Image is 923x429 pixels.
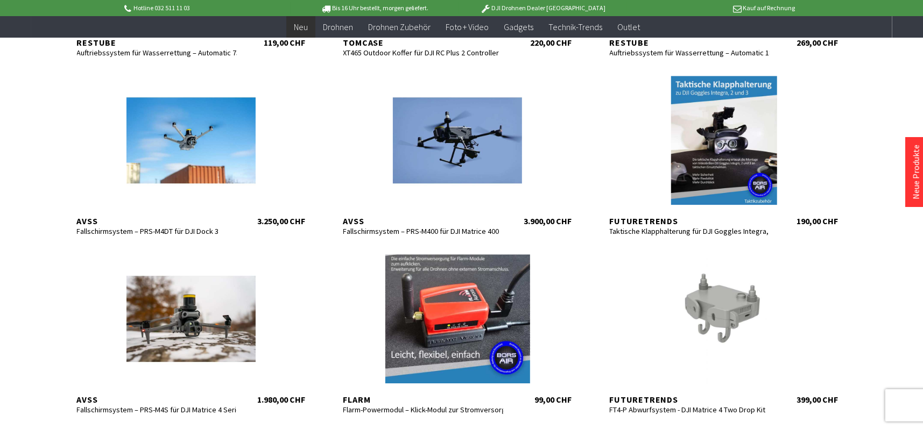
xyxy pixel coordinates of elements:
div: 1.980,00 CHF [258,394,306,405]
span: Neu [294,22,308,32]
div: Futuretrends [610,394,770,405]
div: AVSS [77,394,237,405]
p: Kauf auf Rechnung [627,2,795,15]
div: TomCase [343,37,504,48]
a: Neu [286,16,315,38]
span: Drohnen Zubehör [368,22,431,32]
div: 3.900,00 CHF [524,216,572,226]
a: AVSS Fallschirmsystem – PRS-M400 für DJI Matrice 400 3.900,00 CHF [333,76,583,226]
div: AVSS [77,216,237,226]
a: Gadgets [497,16,541,38]
div: XT465 Outdoor Koffer für DJI RC Plus 2 Controller [343,48,504,58]
div: Flarm [343,394,504,405]
a: Neue Produkte [911,145,921,199]
a: Futuretrends Taktische Klapphalterung für DJI Goggles Integra, 2 und 3 190,00 CHF [599,76,849,226]
p: Hotline 032 511 11 03 [123,2,291,15]
span: Gadgets [504,22,534,32]
a: AVSS Fallschirmsystem – PRS-M4DT für DJI Dock 3 3.250,00 CHF [66,76,316,226]
div: Fallschirmsystem – PRS-M4DT für DJI Dock 3 [77,226,237,236]
a: Futuretrends FT4-P Abwurfsystem - DJI Matrice 4 Two Drop Kit 399,00 CHF [599,254,849,405]
div: Fallschirmsystem – PRS-M400 für DJI Matrice 400 [343,226,504,236]
div: Taktische Klapphalterung für DJI Goggles Integra, 2 und 3 [610,226,770,236]
div: 119,00 CHF [264,37,306,48]
div: 3.250,00 CHF [258,216,306,226]
div: 99,00 CHF [535,394,572,405]
div: 190,00 CHF [797,216,839,226]
a: Drohnen [315,16,361,38]
div: FT4-P Abwurfsystem - DJI Matrice 4 Two Drop Kit [610,405,770,414]
a: Technik-Trends [541,16,610,38]
span: Technik-Trends [549,22,603,32]
div: Futuretrends [610,216,770,226]
div: Flarm-Powermodul – Klick-Modul zur Stromversorgung [343,405,504,414]
div: AVSS [343,216,504,226]
a: Flarm Flarm-Powermodul – Klick-Modul zur Stromversorgung 99,00 CHF [333,254,583,405]
div: 269,00 CHF [797,37,839,48]
a: Foto + Video [438,16,497,38]
div: 399,00 CHF [797,394,839,405]
div: 220,00 CHF [531,37,572,48]
span: Drohnen [323,22,353,32]
div: Auftriebssystem für Wasserrettung – Automatic 75 [77,48,237,58]
div: Restube [610,37,770,48]
span: Outlet [618,22,640,32]
span: Foto + Video [446,22,489,32]
a: AVSS Fallschirmsystem – PRS-M4S für DJI Matrice 4 Series 1.980,00 CHF [66,254,316,405]
div: Fallschirmsystem – PRS-M4S für DJI Matrice 4 Series [77,405,237,414]
div: Auftriebssystem für Wasserrettung – Automatic 180 [610,48,770,58]
a: Drohnen Zubehör [361,16,438,38]
p: Bis 16 Uhr bestellt, morgen geliefert. [291,2,459,15]
div: Restube [77,37,237,48]
p: DJI Drohnen Dealer [GEOGRAPHIC_DATA] [459,2,627,15]
a: Outlet [610,16,648,38]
